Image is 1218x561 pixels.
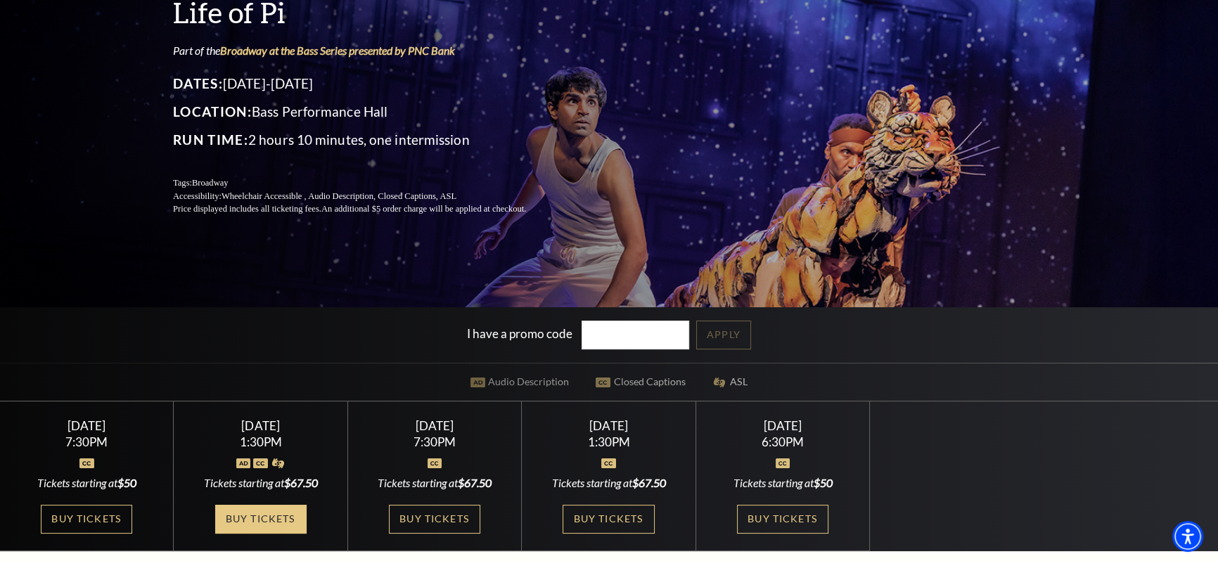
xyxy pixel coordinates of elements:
[539,418,679,433] div: [DATE]
[173,131,248,148] span: Run Time:
[712,436,852,448] div: 6:30PM
[173,190,560,203] p: Accessibility:
[191,436,331,448] div: 1:30PM
[563,505,654,534] a: Buy Tickets
[737,505,828,534] a: Buy Tickets
[173,75,223,91] span: Dates:
[712,418,852,433] div: [DATE]
[539,436,679,448] div: 1:30PM
[365,418,505,433] div: [DATE]
[173,176,560,190] p: Tags:
[215,505,307,534] a: Buy Tickets
[117,476,136,489] span: $50
[1172,521,1203,552] div: Accessibility Menu
[539,475,679,491] div: Tickets starting at
[321,204,526,214] span: An additional $5 order charge will be applied at checkout.
[220,44,455,57] a: Broadway at the Bass Series presented by PNC Bank - open in a new tab
[712,475,852,491] div: Tickets starting at
[191,475,331,491] div: Tickets starting at
[41,505,132,534] a: Buy Tickets
[284,476,318,489] span: $67.50
[192,178,229,188] span: Broadway
[365,436,505,448] div: 7:30PM
[17,436,157,448] div: 7:30PM
[632,476,665,489] span: $67.50
[389,505,480,534] a: Buy Tickets
[173,43,560,58] p: Part of the
[467,325,572,340] label: I have a promo code
[173,72,560,95] p: [DATE]-[DATE]
[17,418,157,433] div: [DATE]
[222,191,456,201] span: Wheelchair Accessible , Audio Description, Closed Captions, ASL
[191,418,331,433] div: [DATE]
[173,101,560,123] p: Bass Performance Hall
[17,475,157,491] div: Tickets starting at
[173,129,560,151] p: 2 hours 10 minutes, one intermission
[173,202,560,216] p: Price displayed includes all ticketing fees.
[813,476,832,489] span: $50
[173,103,252,120] span: Location:
[365,475,505,491] div: Tickets starting at
[458,476,492,489] span: $67.50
